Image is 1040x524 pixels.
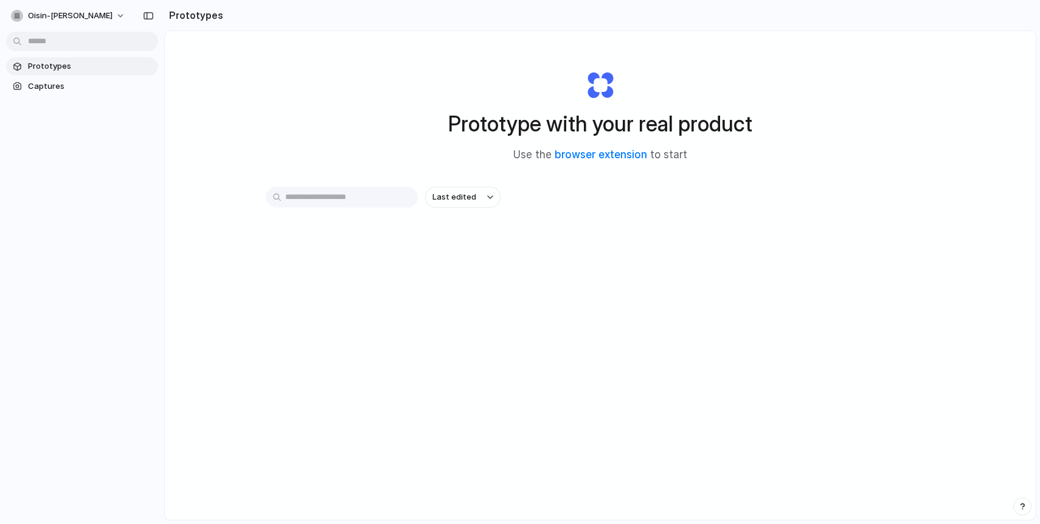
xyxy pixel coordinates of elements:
[6,6,131,26] button: oisin-[PERSON_NAME]
[425,187,501,208] button: Last edited
[555,148,647,161] a: browser extension
[28,80,153,93] span: Captures
[6,57,158,75] a: Prototypes
[6,77,158,96] a: Captures
[448,108,752,140] h1: Prototype with your real product
[28,60,153,72] span: Prototypes
[513,147,687,163] span: Use the to start
[28,10,113,22] span: oisin-[PERSON_NAME]
[432,191,476,203] span: Last edited
[164,8,223,23] h2: Prototypes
